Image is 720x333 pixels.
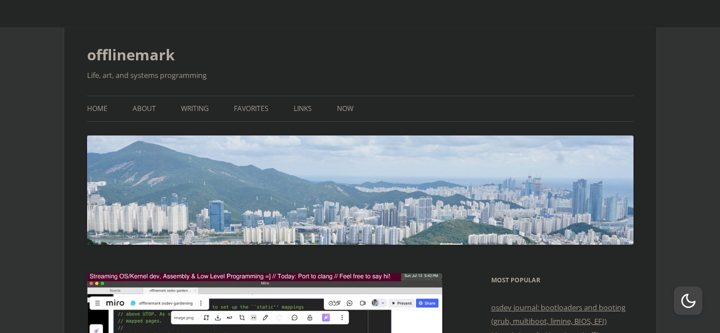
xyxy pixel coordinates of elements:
[234,96,269,121] a: Favorites
[133,96,156,121] a: About
[87,135,633,244] img: offlinemark
[491,273,633,287] h3: Most Popular
[181,96,209,121] a: Writing
[87,96,108,121] a: Home
[491,302,626,326] a: osdev journal: bootloaders and booting (grub, multiboot, limine, BIOS, EFI)
[294,96,312,121] a: Links
[87,41,175,68] a: offlinemark
[87,68,633,82] h2: Life, art, and systems programming
[337,96,353,121] a: Now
